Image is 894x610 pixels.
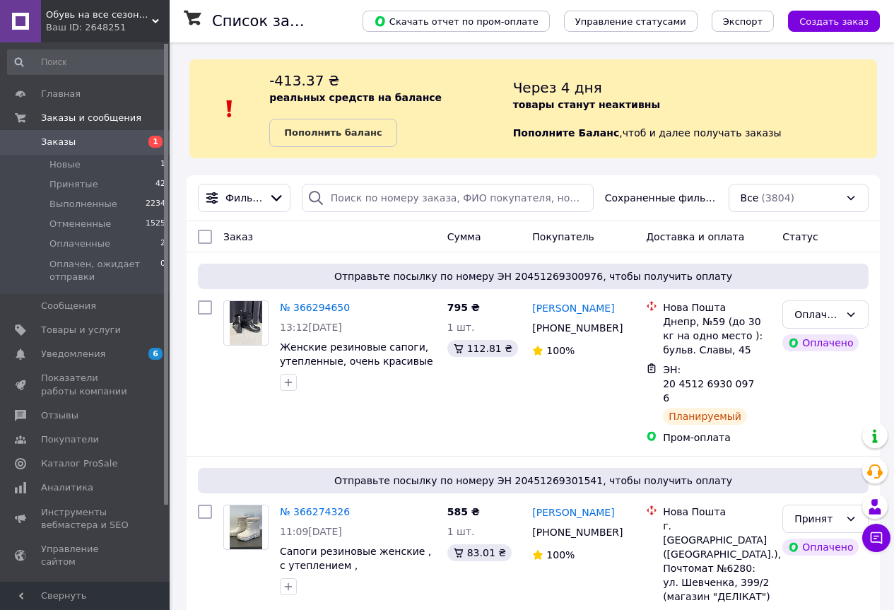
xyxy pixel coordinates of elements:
span: Все [741,191,759,205]
button: Скачать отчет по пром-оплате [363,11,550,32]
span: ЭН: 20 4512 6930 0976 [663,364,754,404]
button: Чат с покупателем [862,524,890,552]
span: 2 [160,237,165,250]
span: 100% [546,345,575,356]
img: Фото товару [230,505,263,549]
span: Сохраненные фильтры: [605,191,717,205]
span: Главная [41,88,81,100]
span: Сообщения [41,300,96,312]
span: Покупатели [41,433,99,446]
div: Принят [794,511,840,527]
div: Оплаченный [794,307,840,322]
span: 13:12[DATE] [280,322,342,333]
span: 0 [160,258,165,283]
span: Отзывы [41,409,78,422]
b: Пополните Баланс [513,127,620,139]
button: Экспорт [712,11,774,32]
span: 1 шт. [447,322,475,333]
a: Фото товару [223,505,269,550]
span: Экспорт [723,16,763,27]
span: Фильтры [225,191,263,205]
b: товары станут неактивны [513,99,660,110]
span: 795 ₴ [447,302,480,313]
span: Аналитика [41,481,93,494]
div: [PHONE_NUMBER] [529,522,623,542]
div: Нова Пошта [663,300,771,315]
div: , чтоб и далее получать заказы [513,71,877,147]
img: :exclamation: [219,98,240,119]
span: Кошелек компании [41,580,131,605]
div: Планируемый [663,408,747,425]
a: Женские резиновые сапоги, утепленные, очень красивые 40 [280,341,433,381]
span: Новые [49,158,81,171]
span: Управление сайтом [41,543,131,568]
span: Каталог ProSale [41,457,117,470]
h1: Список заказов [212,13,334,30]
img: Фото товару [230,301,263,345]
span: Показатели работы компании [41,372,131,397]
b: Пополнить баланс [284,127,382,138]
span: Оплачен, ожидает отправки [49,258,160,283]
a: [PERSON_NAME] [532,301,614,315]
span: (3804) [761,192,794,204]
span: Товары и услуги [41,324,121,336]
div: Пром-оплата [663,430,771,445]
div: Оплачено [782,539,859,556]
span: Заказ [223,231,253,242]
span: Скачать отчет по пром-оплате [374,15,539,28]
span: Создать заказ [799,16,869,27]
a: № 366274326 [280,506,350,517]
div: Нова Пошта [663,505,771,519]
a: Cапоги резиновые женские , с утеплением , непромокаемые на дождь и слякоть 39 [280,546,431,599]
div: [PHONE_NUMBER] [529,318,623,338]
span: Через 4 дня [513,79,602,96]
div: 112.81 ₴ [447,340,518,357]
span: -413.37 ₴ [269,72,339,89]
span: Покупатель [532,231,594,242]
input: Поиск по номеру заказа, ФИО покупателя, номеру телефона, Email, номеру накладной [302,184,594,212]
span: 11:09[DATE] [280,526,342,537]
span: 1 [160,158,165,171]
span: Заказы [41,136,76,148]
span: Статус [782,231,818,242]
span: 585 ₴ [447,506,480,517]
div: г. [GEOGRAPHIC_DATA] ([GEOGRAPHIC_DATA].), Почтомат №6280: ул. Шевченка, 399/2 (магазин "ДЕЛІКАТ") [663,519,771,604]
button: Создать заказ [788,11,880,32]
b: реальных средств на балансе [269,92,442,103]
a: Фото товару [223,300,269,346]
a: Создать заказ [774,15,880,26]
div: 83.01 ₴ [447,544,512,561]
span: Отмененные [49,218,111,230]
span: 1 [148,136,163,148]
div: Ваш ID: 2648251 [46,21,170,34]
span: 1 шт. [447,526,475,537]
span: Оплаченные [49,237,110,250]
a: № 366294650 [280,302,350,313]
span: Доставка и оплата [646,231,744,242]
span: Управление статусами [575,16,686,27]
span: 100% [546,549,575,561]
div: Днепр, №59 (до 30 кг на одно место ): бульв. Славы, 45 [663,315,771,357]
span: 1525 [146,218,165,230]
span: 6 [148,348,163,360]
span: 2234 [146,198,165,211]
span: Заказы и сообщения [41,112,141,124]
span: Отправьте посылку по номеру ЭН 20451269301541, чтобы получить оплату [204,474,863,488]
span: Принятые [49,178,98,191]
div: Оплачено [782,334,859,351]
span: Сумма [447,231,481,242]
span: Выполненные [49,198,117,211]
a: Пополнить баланс [269,119,396,147]
span: Инструменты вебмастера и SEO [41,506,131,532]
input: Поиск [7,49,167,75]
a: [PERSON_NAME] [532,505,614,520]
span: 42 [155,178,165,191]
span: Отправьте посылку по номеру ЭН 20451269300976, чтобы получить оплату [204,269,863,283]
button: Управление статусами [564,11,698,32]
span: Уведомления [41,348,105,360]
span: Обувь на все сезоны года [46,8,152,21]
